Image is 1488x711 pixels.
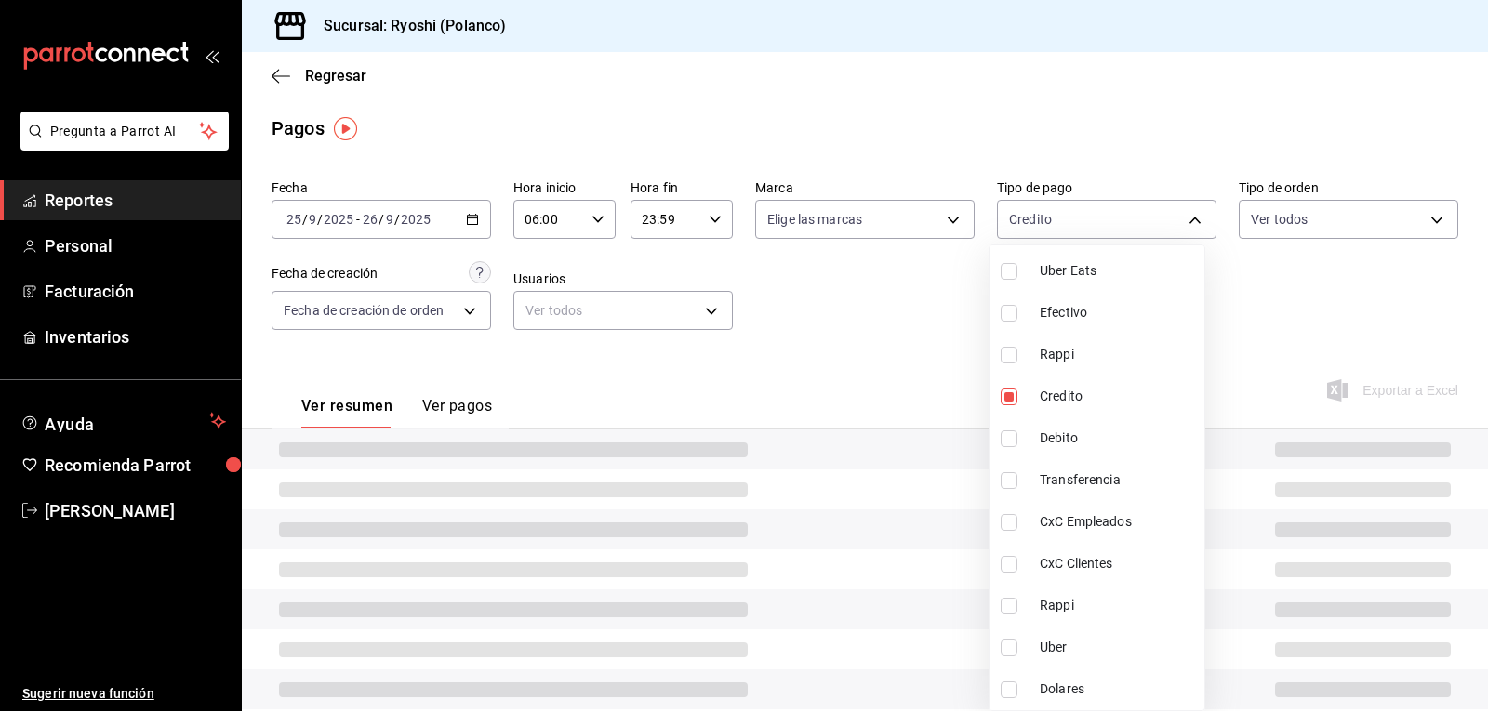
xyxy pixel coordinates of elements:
[1040,638,1197,657] span: Uber
[334,117,357,140] img: Tooltip marker
[1040,387,1197,406] span: Credito
[1040,470,1197,490] span: Transferencia
[1040,596,1197,615] span: Rappi
[1040,261,1197,281] span: Uber Eats
[1040,345,1197,364] span: Rappi
[1040,679,1197,699] span: Dolares
[1040,512,1197,532] span: CxC Empleados
[1040,303,1197,323] span: Efectivo
[1040,428,1197,448] span: Debito
[1040,554,1197,573] span: CxC Clientes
